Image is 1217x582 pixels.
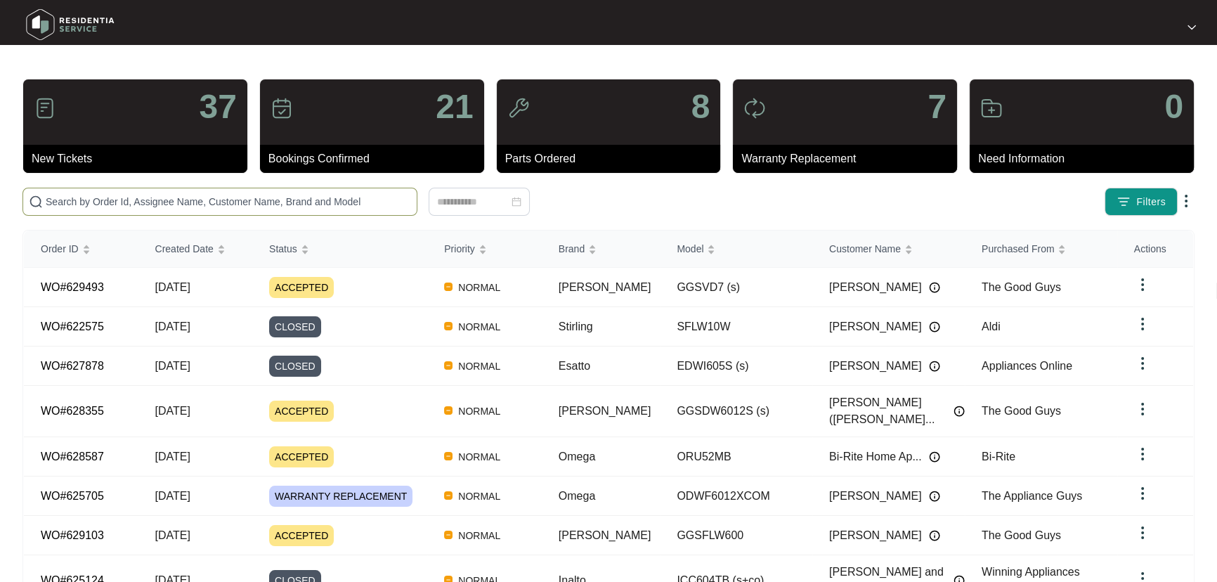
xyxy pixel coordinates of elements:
th: Model [660,231,812,268]
p: 8 [691,90,710,124]
th: Brand [542,231,660,268]
img: Info icon [929,361,940,372]
img: Vercel Logo [444,322,453,330]
span: The Appliance Guys [982,490,1082,502]
th: Actions [1117,231,1193,268]
p: New Tickets [32,150,247,167]
span: Customer Name [829,241,901,257]
a: WO#629103 [41,529,104,541]
img: icon [34,97,56,119]
span: CLOSED [269,356,321,377]
span: NORMAL [453,527,506,544]
img: dropdown arrow [1134,355,1151,372]
span: ACCEPTED [269,401,334,422]
td: EDWI605S (s) [660,347,812,386]
img: filter icon [1117,195,1131,209]
span: [PERSON_NAME] [829,318,922,335]
th: Status [252,231,427,268]
span: Appliances Online [982,360,1072,372]
img: dropdown arrow [1134,485,1151,502]
span: NORMAL [453,318,506,335]
span: Order ID [41,241,79,257]
input: Search by Order Id, Assignee Name, Customer Name, Brand and Model [46,194,411,209]
span: [PERSON_NAME] ([PERSON_NAME]... [829,394,946,428]
button: filter iconFilters [1105,188,1178,216]
span: Esatto [559,360,590,372]
span: Model [677,241,703,257]
span: Omega [559,490,595,502]
span: NORMAL [453,279,506,296]
span: The Good Guys [982,281,1061,293]
td: GGSVD7 (s) [660,268,812,307]
span: CLOSED [269,316,321,337]
a: WO#625705 [41,490,104,502]
img: Vercel Logo [444,491,453,500]
span: [DATE] [155,321,190,332]
span: [DATE] [155,360,190,372]
p: Warranty Replacement [741,150,957,167]
td: ODWF6012XCOM [660,477,812,516]
img: Vercel Logo [444,361,453,370]
a: WO#622575 [41,321,104,332]
img: Vercel Logo [444,531,453,539]
img: Info icon [929,321,940,332]
span: [PERSON_NAME] [829,279,922,296]
span: [PERSON_NAME] [829,358,922,375]
span: [PERSON_NAME] [559,529,651,541]
img: dropdown arrow [1178,193,1195,209]
img: icon [507,97,530,119]
span: WARRANTY REPLACEMENT [269,486,412,507]
a: WO#627878 [41,360,104,372]
span: Priority [444,241,475,257]
span: NORMAL [453,358,506,375]
td: SFLW10W [660,307,812,347]
span: [PERSON_NAME] [829,488,922,505]
p: 21 [436,90,473,124]
span: [DATE] [155,490,190,502]
span: Filters [1136,195,1166,209]
img: dropdown arrow [1134,316,1151,332]
img: Info icon [954,406,965,417]
img: Vercel Logo [444,406,453,415]
p: Parts Ordered [505,150,721,167]
span: [DATE] [155,451,190,463]
span: NORMAL [453,448,506,465]
span: [DATE] [155,405,190,417]
td: GGSDW6012S (s) [660,386,812,437]
span: Bi-Rite [982,451,1015,463]
th: Customer Name [812,231,965,268]
img: Vercel Logo [444,452,453,460]
img: icon [980,97,1003,119]
p: 0 [1164,90,1183,124]
span: [PERSON_NAME] [559,405,651,417]
td: ORU52MB [660,437,812,477]
img: Vercel Logo [444,283,453,291]
span: Stirling [559,321,593,332]
img: Info icon [929,451,940,463]
img: dropdown arrow [1134,276,1151,293]
th: Purchased From [965,231,1117,268]
img: icon [271,97,293,119]
td: GGSFLW600 [660,516,812,555]
p: 37 [199,90,236,124]
a: WO#628355 [41,405,104,417]
span: Status [269,241,297,257]
span: Bi-Rite Home Ap... [829,448,922,465]
span: ACCEPTED [269,277,334,298]
img: dropdown arrow [1134,401,1151,418]
span: Purchased From [982,241,1054,257]
img: dropdown arrow [1134,524,1151,541]
span: Omega [559,451,595,463]
span: The Good Guys [982,529,1061,541]
a: WO#629493 [41,281,104,293]
img: Info icon [929,282,940,293]
span: ACCEPTED [269,525,334,546]
img: dropdown arrow [1187,24,1196,31]
span: Created Date [155,241,214,257]
span: [DATE] [155,529,190,541]
img: icon [743,97,766,119]
p: Bookings Confirmed [268,150,484,167]
span: [DATE] [155,281,190,293]
img: search-icon [29,195,43,209]
a: WO#628587 [41,451,104,463]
